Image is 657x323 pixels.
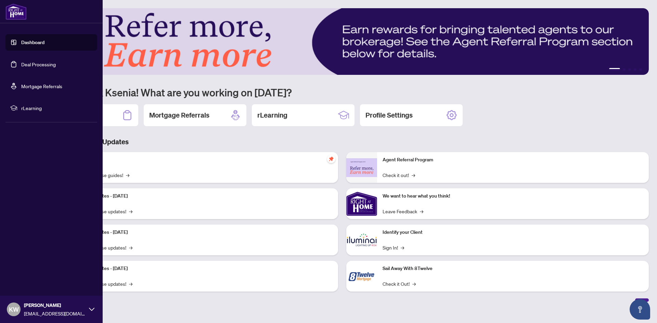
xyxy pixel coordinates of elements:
span: → [129,244,132,251]
a: Check it out!→ [383,171,415,179]
p: We want to hear what you think! [383,192,643,200]
span: [EMAIL_ADDRESS][DOMAIN_NAME] [24,310,86,317]
a: Dashboard [21,39,44,45]
span: [PERSON_NAME] [24,301,86,309]
h1: Welcome back Ksenia! What are you working on [DATE]? [36,86,649,99]
img: Slide 0 [36,8,649,75]
a: Deal Processing [21,61,56,67]
h2: rLearning [257,110,287,120]
button: 2 [623,68,626,71]
button: Open asap [630,299,650,320]
a: Check it Out!→ [383,280,416,287]
span: → [420,207,423,215]
h3: Brokerage & Industry Updates [36,137,649,147]
a: Mortgage Referrals [21,83,62,89]
button: 5 [639,68,642,71]
p: Sail Away With 8Twelve [383,265,643,272]
span: → [126,171,129,179]
img: Identify your Client [346,225,377,255]
button: 1 [609,68,620,71]
p: Identify your Client [383,229,643,236]
span: rLearning [21,104,92,112]
img: logo [5,3,27,20]
span: KW [9,305,19,314]
img: Agent Referral Program [346,158,377,177]
h2: Profile Settings [365,110,413,120]
span: pushpin [327,155,335,163]
button: 3 [628,68,631,71]
button: 4 [634,68,636,71]
a: Leave Feedback→ [383,207,423,215]
span: → [412,171,415,179]
span: → [412,280,416,287]
p: Agent Referral Program [383,156,643,164]
p: Platform Updates - [DATE] [72,192,333,200]
img: Sail Away With 8Twelve [346,261,377,292]
span: → [129,207,132,215]
a: Sign In!→ [383,244,404,251]
span: → [401,244,404,251]
p: Platform Updates - [DATE] [72,229,333,236]
img: We want to hear what you think! [346,188,377,219]
h2: Mortgage Referrals [149,110,209,120]
span: → [129,280,132,287]
p: Platform Updates - [DATE] [72,265,333,272]
p: Self-Help [72,156,333,164]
